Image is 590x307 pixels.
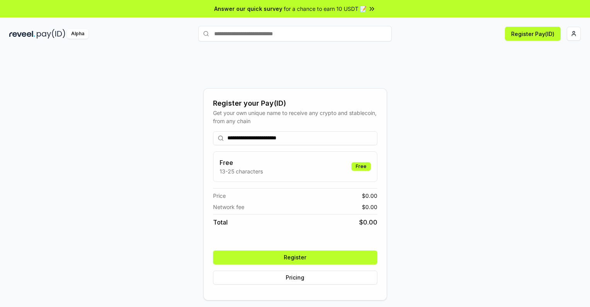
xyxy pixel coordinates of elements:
[284,5,367,13] span: for a chance to earn 10 USDT 📝
[213,218,228,227] span: Total
[9,29,35,39] img: reveel_dark
[213,109,377,125] div: Get your own unique name to receive any crypto and stablecoin, from any chain
[220,158,263,167] h3: Free
[214,5,282,13] span: Answer our quick survey
[213,192,226,200] span: Price
[362,192,377,200] span: $ 0.00
[351,162,371,171] div: Free
[213,250,377,264] button: Register
[213,271,377,285] button: Pricing
[213,203,244,211] span: Network fee
[359,218,377,227] span: $ 0.00
[37,29,65,39] img: pay_id
[362,203,377,211] span: $ 0.00
[220,167,263,175] p: 13-25 characters
[505,27,561,41] button: Register Pay(ID)
[67,29,89,39] div: Alpha
[213,98,377,109] div: Register your Pay(ID)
